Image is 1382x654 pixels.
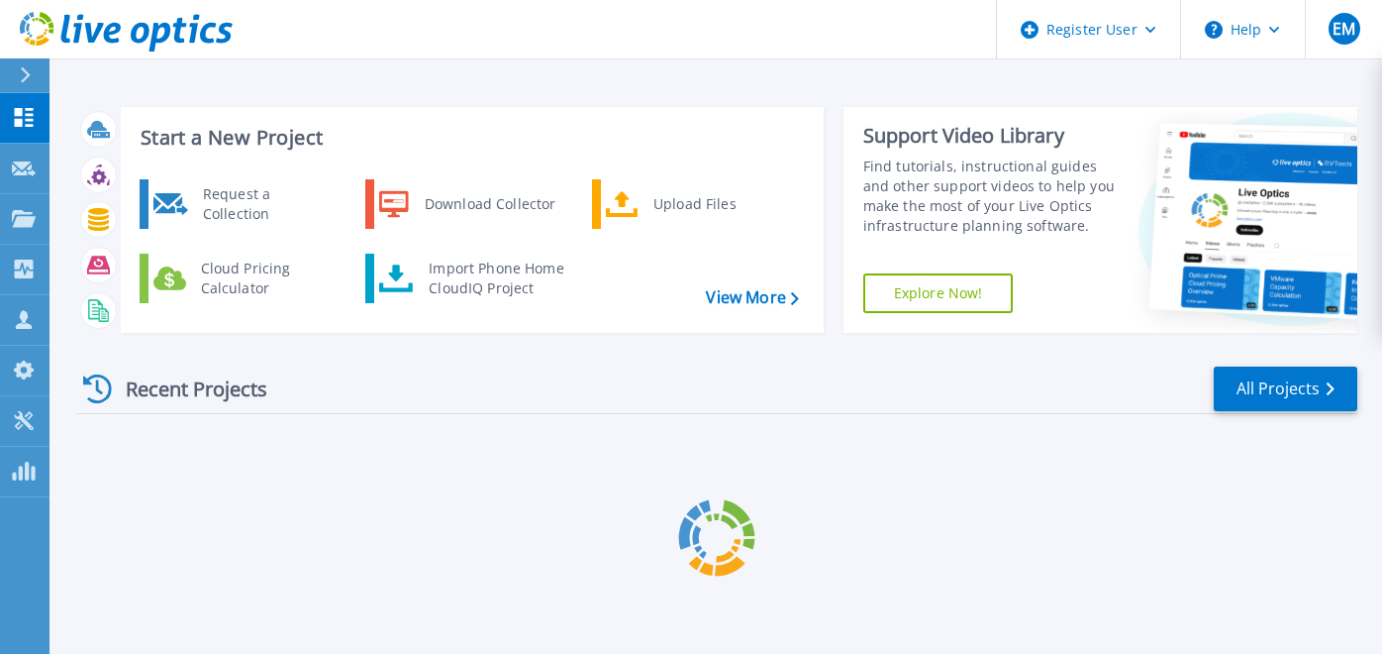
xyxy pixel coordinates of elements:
[706,288,798,307] a: View More
[863,123,1120,149] div: Support Video Library
[643,184,790,224] div: Upload Files
[141,127,798,149] h3: Start a New Project
[191,259,338,298] div: Cloud Pricing Calculator
[365,179,568,229] a: Download Collector
[1214,367,1357,411] a: All Projects
[863,273,1014,313] a: Explore Now!
[140,179,343,229] a: Request a Collection
[1333,21,1355,37] span: EM
[193,184,338,224] div: Request a Collection
[863,157,1120,236] div: Find tutorials, instructional guides and other support videos to help you make the most of your L...
[76,365,294,413] div: Recent Projects
[140,254,343,303] a: Cloud Pricing Calculator
[419,259,573,298] div: Import Phone Home CloudIQ Project
[415,184,564,224] div: Download Collector
[592,179,795,229] a: Upload Files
